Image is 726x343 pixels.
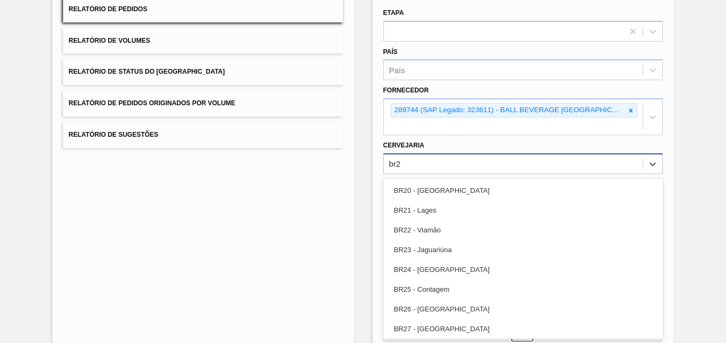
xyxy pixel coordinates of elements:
[383,48,398,56] label: País
[383,299,663,319] div: BR26 - [GEOGRAPHIC_DATA]
[383,200,663,220] div: BR21 - Lages
[63,59,343,85] button: Relatório de Status do [GEOGRAPHIC_DATA]
[68,37,150,44] span: Relatório de Volumes
[383,181,663,200] div: BR20 - [GEOGRAPHIC_DATA]
[383,9,404,17] label: Etapa
[68,99,235,107] span: Relatório de Pedidos Originados por Volume
[383,87,429,94] label: Fornecedor
[68,5,147,13] span: Relatório de Pedidos
[383,142,424,149] label: Cervejaria
[68,131,158,138] span: Relatório de Sugestões
[68,68,225,75] span: Relatório de Status do [GEOGRAPHIC_DATA]
[63,90,343,116] button: Relatório de Pedidos Originados por Volume
[383,240,663,260] div: BR23 - Jaguariúna
[63,28,343,54] button: Relatório de Volumes
[383,260,663,279] div: BR24 - [GEOGRAPHIC_DATA]
[383,279,663,299] div: BR25 - Contagem
[389,66,405,75] div: País
[63,122,343,148] button: Relatório de Sugestões
[391,104,625,117] div: 289744 (SAP Legado: 323611) - BALL BEVERAGE [GEOGRAPHIC_DATA] SA
[383,220,663,240] div: BR22 - Viamão
[383,319,663,339] div: BR27 - [GEOGRAPHIC_DATA]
